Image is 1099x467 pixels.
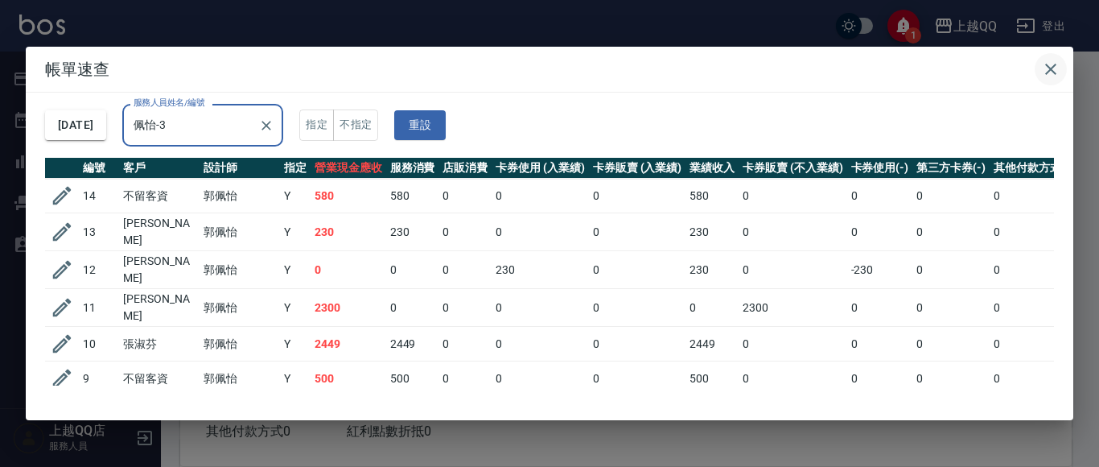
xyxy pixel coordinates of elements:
td: -230 [847,251,913,289]
td: 0 [990,362,1078,396]
td: 2449 [311,327,386,362]
td: Y [280,251,311,289]
td: 0 [739,179,846,213]
td: 0 [739,362,846,396]
td: 0 [739,251,846,289]
td: 500 [386,362,439,396]
td: 0 [589,251,686,289]
td: 580 [386,179,439,213]
td: 0 [990,289,1078,327]
td: 11 [79,289,119,327]
th: 卡券使用 (入業績) [492,158,589,179]
td: 2300 [739,289,846,327]
th: 營業現金應收 [311,158,386,179]
button: 指定 [299,110,334,141]
td: 郭佩怡 [200,251,280,289]
td: [PERSON_NAME] [119,289,200,327]
td: 0 [739,327,846,362]
td: 0 [847,289,913,327]
button: 不指定 [333,110,378,141]
td: 0 [739,213,846,251]
td: 0 [589,179,686,213]
td: 230 [311,213,386,251]
td: 0 [386,251,439,289]
td: 0 [990,327,1078,362]
th: 第三方卡券(-) [912,158,990,179]
td: 郭佩怡 [200,213,280,251]
td: Y [280,362,311,396]
td: 0 [492,289,589,327]
td: 不留客資 [119,362,200,396]
td: 0 [492,179,589,213]
td: 2449 [685,327,739,362]
td: 0 [912,362,990,396]
td: 230 [685,251,739,289]
td: Y [280,289,311,327]
td: 0 [990,251,1078,289]
td: 580 [311,179,386,213]
td: 230 [685,213,739,251]
td: Y [280,327,311,362]
th: 其他付款方式(-) [990,158,1078,179]
td: 12 [79,251,119,289]
th: 客戶 [119,158,200,179]
td: 0 [438,327,492,362]
td: 0 [847,362,913,396]
td: 10 [79,327,119,362]
td: 0 [847,327,913,362]
td: 230 [492,251,589,289]
td: 0 [912,179,990,213]
td: Y [280,179,311,213]
button: [DATE] [45,110,106,140]
td: 0 [847,179,913,213]
td: 2449 [386,327,439,362]
th: 店販消費 [438,158,492,179]
td: 0 [492,213,589,251]
td: 13 [79,213,119,251]
button: 重設 [394,110,446,140]
td: 500 [685,362,739,396]
td: 不留客資 [119,179,200,213]
td: 0 [492,362,589,396]
h2: 帳單速查 [26,47,1073,92]
td: 0 [912,251,990,289]
td: 0 [912,213,990,251]
td: Y [280,213,311,251]
td: [PERSON_NAME] [119,251,200,289]
td: 0 [438,289,492,327]
td: 郭佩怡 [200,289,280,327]
td: 郭佩怡 [200,327,280,362]
td: 郭佩怡 [200,362,280,396]
td: 0 [912,327,990,362]
td: 郭佩怡 [200,179,280,213]
td: 9 [79,362,119,396]
td: 張淑芬 [119,327,200,362]
td: 14 [79,179,119,213]
td: 0 [990,179,1078,213]
button: Clear [255,114,278,137]
td: 0 [492,327,589,362]
th: 編號 [79,158,119,179]
th: 服務消費 [386,158,439,179]
td: 0 [990,213,1078,251]
td: 580 [685,179,739,213]
td: 0 [589,213,686,251]
th: 卡券販賣 (不入業績) [739,158,846,179]
th: 業績收入 [685,158,739,179]
th: 卡券使用(-) [847,158,913,179]
label: 服務人員姓名/編號 [134,97,204,109]
td: [PERSON_NAME] [119,213,200,251]
td: 0 [438,213,492,251]
td: 0 [438,251,492,289]
td: 2300 [311,289,386,327]
td: 230 [386,213,439,251]
td: 0 [589,327,686,362]
td: 500 [311,362,386,396]
td: 0 [589,289,686,327]
td: 0 [589,362,686,396]
td: 0 [438,179,492,213]
td: 0 [311,251,386,289]
td: 0 [386,289,439,327]
th: 指定 [280,158,311,179]
td: 0 [847,213,913,251]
